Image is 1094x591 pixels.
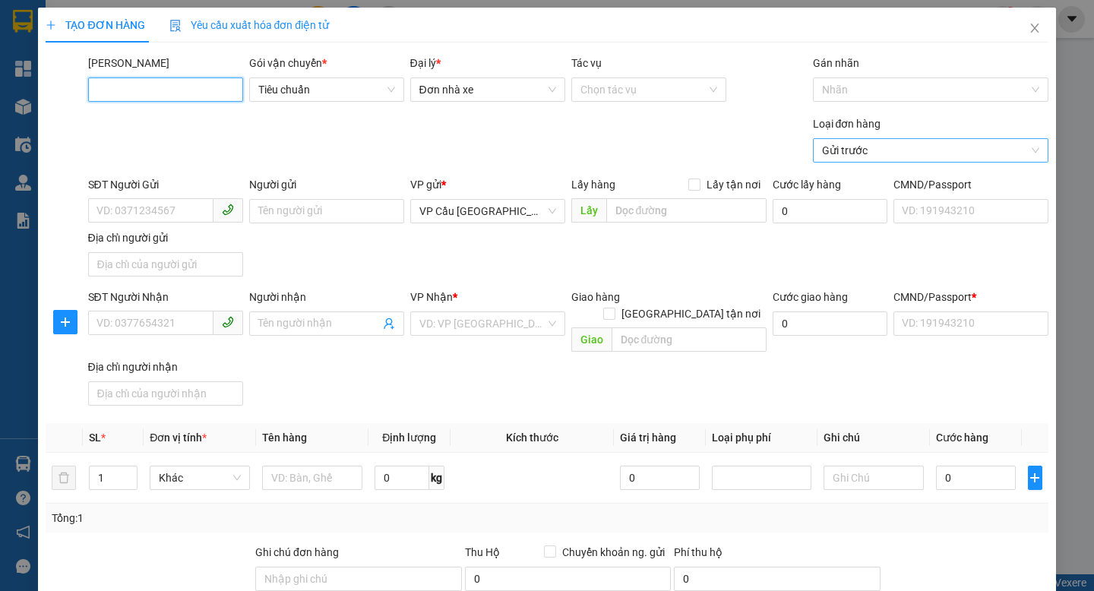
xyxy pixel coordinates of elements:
[54,316,77,328] span: plus
[382,431,436,444] span: Định lượng
[383,318,395,330] span: user-add
[773,179,841,191] label: Cước lấy hàng
[159,466,241,489] span: Khác
[222,204,234,216] span: phone
[150,431,207,444] span: Đơn vị tính
[262,431,307,444] span: Tên hàng
[822,139,1039,162] span: Gửi trước
[571,327,612,352] span: Giao
[88,289,243,305] div: SĐT Người Nhận
[773,199,887,223] input: Cước lấy hàng
[429,466,444,490] span: kg
[410,176,565,193] div: VP gửi
[571,291,620,303] span: Giao hàng
[419,200,556,223] span: VP Cầu Sài Gòn
[465,546,500,558] span: Thu Hộ
[773,311,887,336] input: Cước giao hàng
[410,57,441,69] span: Đại lý
[249,289,404,305] div: Người nhận
[169,19,330,31] span: Yêu cầu xuất hóa đơn điện tử
[88,381,243,406] input: Địa chỉ của người nhận
[606,198,767,223] input: Dọc đường
[620,466,700,490] input: 0
[222,316,234,328] span: phone
[1029,22,1041,34] span: close
[893,289,1048,305] div: CMND/Passport
[46,20,56,30] span: plus
[1013,8,1056,50] button: Close
[556,544,671,561] span: Chuyển khoản ng. gửi
[88,359,243,375] div: Địa chỉ người nhận
[706,423,818,453] th: Loại phụ phí
[817,423,930,453] th: Ghi chú
[893,176,1048,193] div: CMND/Passport
[1028,466,1042,490] button: plus
[571,57,602,69] label: Tác vụ
[52,466,76,490] button: delete
[89,431,101,444] span: SL
[52,510,423,526] div: Tổng: 1
[46,19,144,31] span: TẠO ĐƠN HÀNG
[258,78,395,101] span: Tiêu chuẩn
[824,466,924,490] input: Ghi Chú
[262,466,362,490] input: VD: Bàn, Ghế
[249,176,404,193] div: Người gửi
[506,431,558,444] span: Kích thước
[169,20,182,32] img: icon
[571,179,615,191] span: Lấy hàng
[88,229,243,246] div: Địa chỉ người gửi
[936,431,988,444] span: Cước hàng
[612,327,767,352] input: Dọc đường
[773,291,848,303] label: Cước giao hàng
[255,567,462,591] input: Ghi chú đơn hàng
[620,431,676,444] span: Giá trị hàng
[615,305,767,322] span: [GEOGRAPHIC_DATA] tận nơi
[255,546,339,558] label: Ghi chú đơn hàng
[419,78,556,101] span: Đơn nhà xe
[249,57,327,69] span: Gói vận chuyển
[674,544,881,567] div: Phí thu hộ
[813,57,859,69] label: Gán nhãn
[88,176,243,193] div: SĐT Người Gửi
[571,198,606,223] span: Lấy
[53,310,77,334] button: plus
[88,252,243,277] input: Địa chỉ của người gửi
[410,291,453,303] span: VP Nhận
[1029,472,1041,484] span: plus
[88,57,169,69] label: Mã ĐH
[813,118,881,130] label: Loại đơn hàng
[88,77,243,102] input: Mã ĐH
[700,176,767,193] span: Lấy tận nơi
